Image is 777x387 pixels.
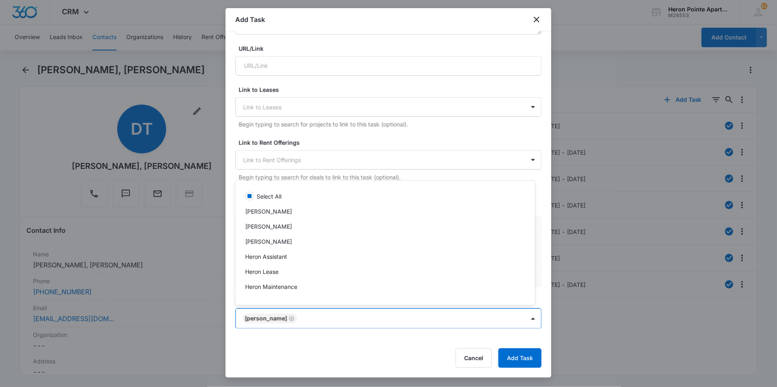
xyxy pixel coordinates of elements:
p: [PERSON_NAME] [245,237,292,246]
p: Select All [257,192,282,201]
p: [PERSON_NAME] [245,222,292,231]
p: Heron Lease [245,267,279,276]
p: Heron Maintenance [245,282,297,291]
p: Heron Assistant [245,252,287,261]
p: [PERSON_NAME] [245,207,292,216]
p: [PERSON_NAME] [245,297,292,306]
